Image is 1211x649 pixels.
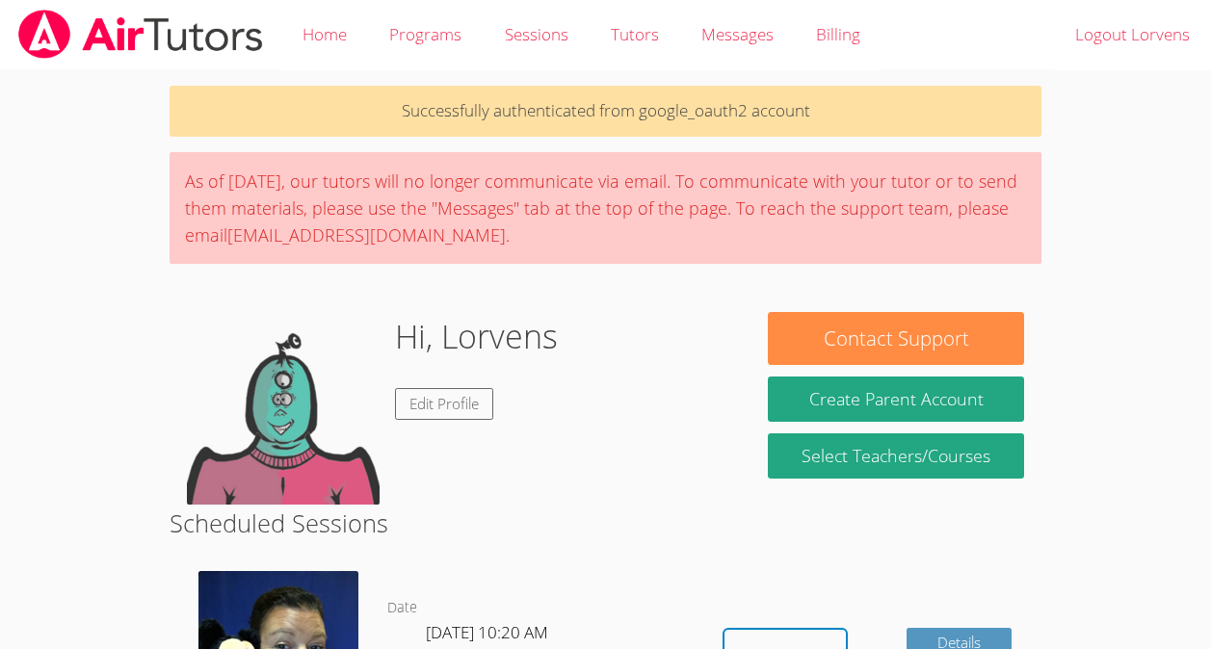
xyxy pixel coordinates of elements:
[170,152,1041,264] div: As of [DATE], our tutors will no longer communicate via email. To communicate with your tutor or ...
[426,621,548,643] span: [DATE] 10:20 AM
[395,312,558,361] h1: Hi, Lorvens
[701,23,774,45] span: Messages
[395,388,493,420] a: Edit Profile
[768,312,1023,365] button: Contact Support
[768,433,1023,479] a: Select Teachers/Courses
[187,312,380,505] img: default.png
[16,10,265,59] img: airtutors_banner-c4298cdbf04f3fff15de1276eac7730deb9818008684d7c2e4769d2f7ddbe033.png
[768,376,1023,422] button: Create Parent Account
[387,596,417,620] dt: Date
[170,86,1041,137] p: Successfully authenticated from google_oauth2 account
[170,505,1041,541] h2: Scheduled Sessions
